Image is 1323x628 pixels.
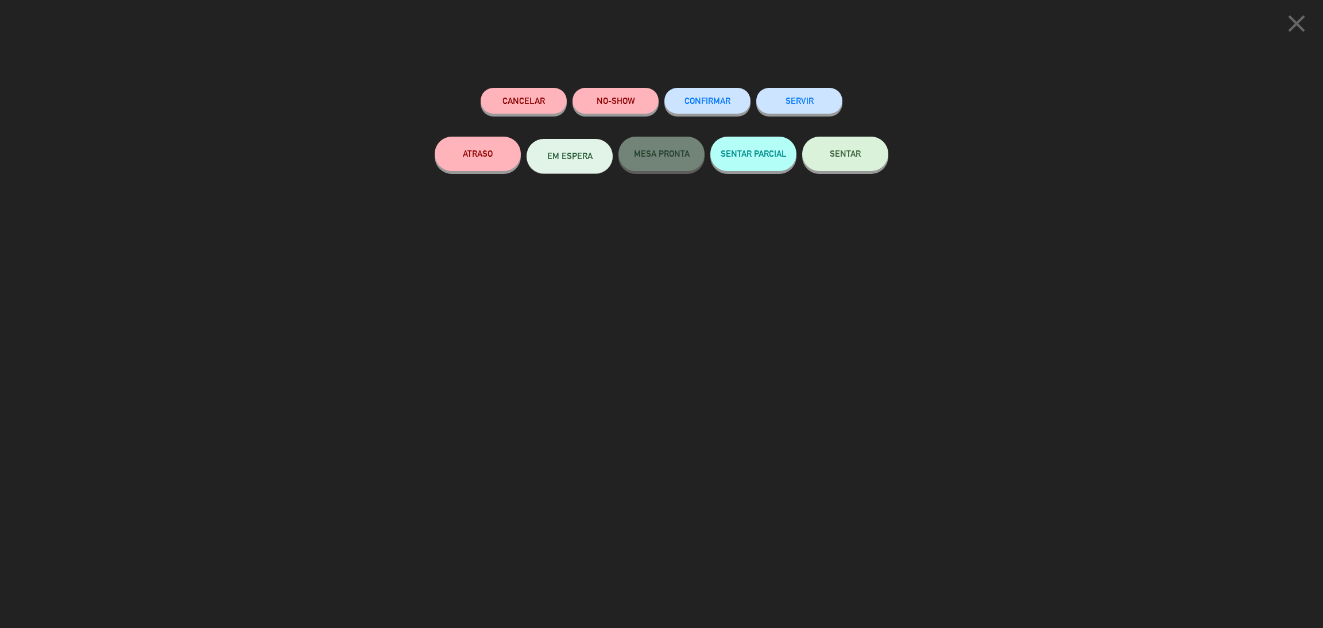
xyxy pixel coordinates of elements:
[1279,9,1314,42] button: close
[830,149,861,158] span: SENTAR
[435,137,521,171] button: ATRASO
[756,88,842,114] button: SERVIR
[1282,9,1311,38] i: close
[684,96,730,106] span: CONFIRMAR
[572,88,659,114] button: NO-SHOW
[710,137,796,171] button: SENTAR PARCIAL
[618,137,705,171] button: MESA PRONTA
[664,88,751,114] button: CONFIRMAR
[481,88,567,114] button: Cancelar
[527,139,613,173] button: EM ESPERA
[802,137,888,171] button: SENTAR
